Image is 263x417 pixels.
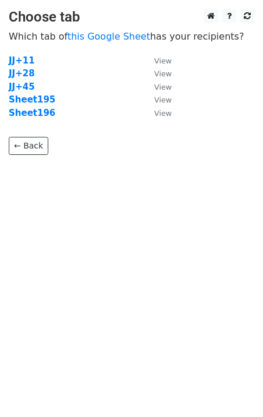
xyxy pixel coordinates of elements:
a: View [143,108,172,118]
h3: Choose tab [9,9,254,26]
small: View [154,56,172,65]
a: JJ+28 [9,68,35,79]
a: View [143,68,172,79]
a: JJ+11 [9,55,35,66]
a: ← Back [9,137,48,155]
a: JJ+45 [9,82,35,92]
small: View [154,109,172,118]
a: Sheet196 [9,108,55,118]
small: View [154,69,172,78]
p: Which tab of has your recipients? [9,30,254,43]
a: Sheet195 [9,94,55,105]
a: View [143,55,172,66]
a: View [143,94,172,105]
small: View [154,83,172,91]
a: this Google Sheet [67,31,150,42]
small: View [154,96,172,104]
a: View [143,82,172,92]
